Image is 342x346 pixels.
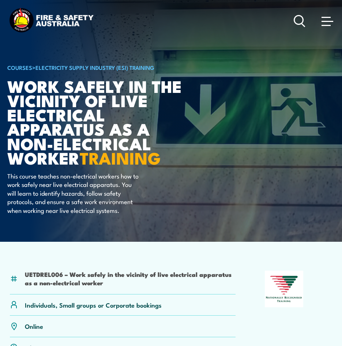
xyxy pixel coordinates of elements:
p: This course teaches non-electrical workers how to work safely near live electrical apparatus. You... [7,172,141,214]
a: Electricity Supply Industry (ESI) Training [35,63,154,71]
a: COURSES [7,63,32,71]
p: Individuals, Small groups or Corporate bookings [25,301,162,309]
p: Online [25,322,43,330]
h6: > [7,63,188,72]
img: Nationally Recognised Training logo. [265,271,304,307]
li: UETDREL006 – Work safely in the vicinity of live electrical apparatus as a non-electrical worker [25,270,236,287]
strong: TRAINING [80,145,161,170]
h1: Work safely in the vicinity of live electrical apparatus as a non-electrical worker [7,79,188,165]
